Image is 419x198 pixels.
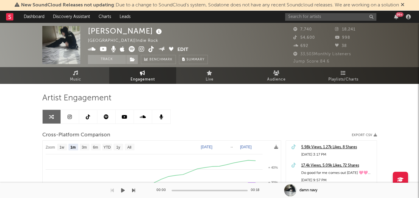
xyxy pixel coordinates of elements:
text: All [127,145,131,149]
text: 6m [93,145,98,149]
input: Search for artists [285,13,376,21]
span: : Due to a change to SoundCloud's system, Sodatone does not have any recent Soundcloud releases. ... [21,3,399,8]
a: 17.4k Views, 5.09k Likes, 72 Shares [301,162,374,169]
a: Dashboard [19,11,49,23]
a: Discovery Assistant [49,11,94,23]
button: Edit [177,46,188,54]
button: Track [88,55,126,64]
a: Playlists/Charts [310,67,377,84]
span: 54,600 [293,36,315,40]
text: 1w [59,145,64,149]
span: Live [206,76,214,83]
a: Charts [94,11,115,23]
a: Audience [243,67,310,84]
text: Zoom [46,145,55,149]
text: + 40% [268,166,278,169]
span: 692 [293,44,308,48]
div: damn navy [299,188,317,193]
span: 7,740 [293,27,312,31]
span: Engagement [131,76,155,83]
span: Jump Score: 84.6 [293,59,330,63]
a: 5.98k Views, 1.27k Likes, 8 Shares [301,144,374,151]
span: 998 [335,36,350,40]
a: Benchmark [141,55,176,64]
span: Benchmark [149,56,173,63]
text: 1y [116,145,120,149]
span: 33,503 Monthly Listeners [293,52,351,56]
text: + 30% [268,181,278,184]
div: [DATE] 3:17 PM [301,151,374,158]
span: Audience [267,76,286,83]
button: 99+ [394,14,398,19]
span: Cross-Platform Comparison [42,131,110,139]
text: [DATE] [240,145,252,149]
div: Do good for me comes out [DATE] 🩷🩷🩷🩷I can’t wait [301,169,374,177]
text: → [230,145,233,149]
span: Music [70,76,81,83]
text: 3m [82,145,87,149]
a: Music [42,67,109,84]
div: 99 + [396,12,403,17]
a: Leads [115,11,135,23]
text: YTD [103,145,110,149]
span: New SoundCloud Releases not updating [21,3,114,8]
span: 38 [335,44,347,48]
div: 00:18 [251,187,263,194]
text: [DATE] [201,145,212,149]
span: Artist Engagement [42,95,111,102]
text: 1m [70,145,75,149]
div: [PERSON_NAME] [88,26,163,36]
button: Summary [179,55,208,64]
span: Dismiss [401,3,404,8]
div: [DATE] 9:57 PM [301,177,374,184]
button: Export CSV [352,133,377,137]
span: Summary [187,58,204,61]
span: Playlists/Charts [328,76,358,83]
div: [GEOGRAPHIC_DATA] | Indie Rock [88,37,165,45]
a: Engagement [109,67,176,84]
span: 18,241 [335,27,355,31]
a: Live [176,67,243,84]
div: 00:00 [156,187,169,194]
